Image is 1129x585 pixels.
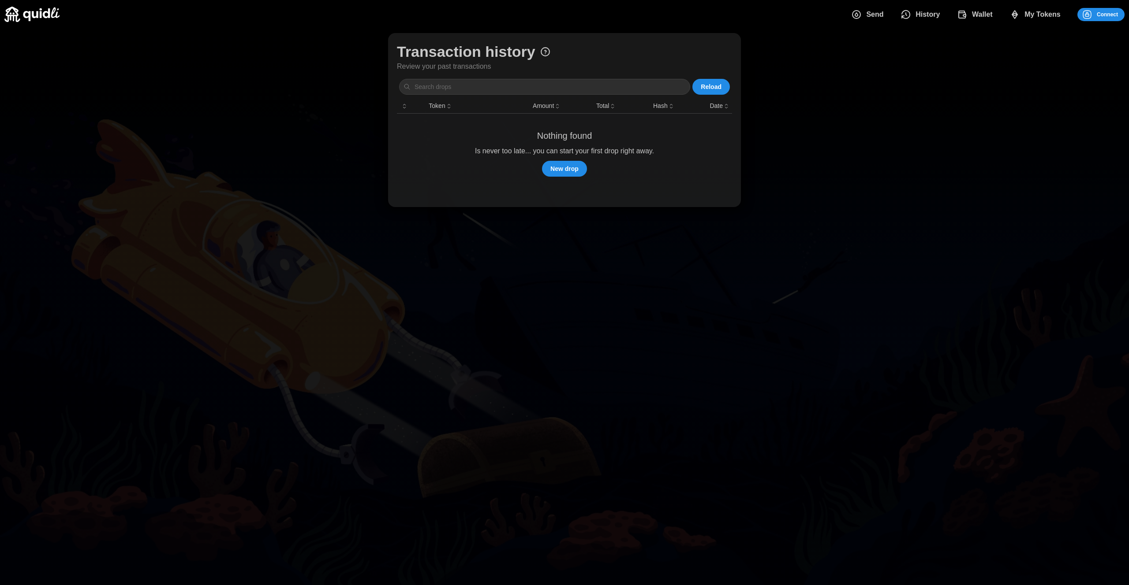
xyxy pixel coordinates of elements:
button: Token [429,101,452,111]
button: Connect [1077,8,1125,21]
span: Reload [701,79,722,94]
button: Reload [692,79,730,95]
button: Total [596,101,617,111]
p: Date [710,101,723,111]
span: New drop [550,161,579,176]
h1: Transaction history [397,42,535,61]
input: Search drops [399,79,690,95]
button: My Tokens [1003,5,1071,24]
button: Send [845,5,894,24]
span: My Tokens [1024,6,1061,23]
button: Hash [653,101,675,111]
p: Review your past transactions [397,61,491,72]
img: Quidli [4,7,60,22]
p: Hash [653,101,668,111]
span: Send [866,6,883,23]
button: History [894,5,950,24]
button: Amount [533,101,561,111]
p: Token [429,101,445,111]
button: Date [710,101,730,111]
span: History [916,6,940,23]
p: Amount [533,101,554,111]
button: New drop [542,161,587,177]
p: Is never too late... you can start your first drop right away. [475,146,654,157]
h1: Nothing found [537,130,592,141]
span: Wallet [972,6,993,23]
button: Wallet [950,5,1002,24]
p: Total [596,101,609,111]
span: Connect [1097,8,1118,21]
